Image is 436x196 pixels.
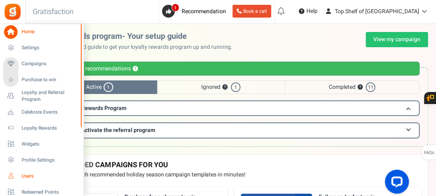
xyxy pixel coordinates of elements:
[22,76,78,83] span: Purchase to win
[335,7,419,16] span: Top Shelf of [GEOGRAPHIC_DATA]
[357,85,362,90] button: ?
[22,44,78,51] span: Settings
[172,4,179,12] span: 1
[133,66,138,72] button: ?
[182,7,226,16] span: Recommendation
[22,157,78,164] span: Profile Settings
[33,43,239,51] p: Use this personalized guide to get your loyalty rewards program up and running.
[366,32,428,47] a: View my campaign
[22,89,80,103] span: Loyalty and Referral Program
[40,171,422,179] p: Preview and launch recommended holiday season campaign templates in minutes!
[61,104,126,112] span: Loyalty Rewards Program
[104,82,113,92] span: 1
[42,80,157,94] span: Active
[304,7,318,15] span: Help
[3,73,80,87] a: Purchase to win
[22,173,78,180] span: Users
[3,25,80,39] a: Home
[4,3,22,21] img: Gratisfaction
[231,82,240,92] span: 1
[3,153,80,167] a: Profile Settings
[366,82,375,92] span: 11
[284,80,420,94] span: Completed
[22,141,78,148] span: Widgets
[33,32,239,41] h2: Loyalty rewards program- Your setup guide
[3,41,80,55] a: Settings
[232,5,271,18] a: Book a call
[22,60,78,67] span: Campaigns
[22,125,78,132] span: Loyalty Rewards
[42,62,420,76] div: Personalized recommendations
[22,28,78,35] span: Home
[222,85,228,90] button: ?
[40,161,422,169] h4: RECOMMENDED CAMPAIGNS FOR YOU
[3,169,80,183] a: Users
[24,4,82,20] h3: Gratisfaction
[296,5,321,18] a: Help
[22,109,78,116] span: Celebrate Events
[424,145,434,160] span: FAQs
[3,57,80,71] a: Campaigns
[3,105,80,119] a: Celebrate Events
[81,126,155,134] span: Activate the referral program
[157,80,284,94] span: Ignored
[162,5,229,18] a: 1 Recommendation
[22,189,78,196] span: Redeemed Points
[3,89,80,103] a: Loyalty and Referral Program
[3,137,80,151] a: Widgets
[3,121,80,135] a: Loyalty Rewards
